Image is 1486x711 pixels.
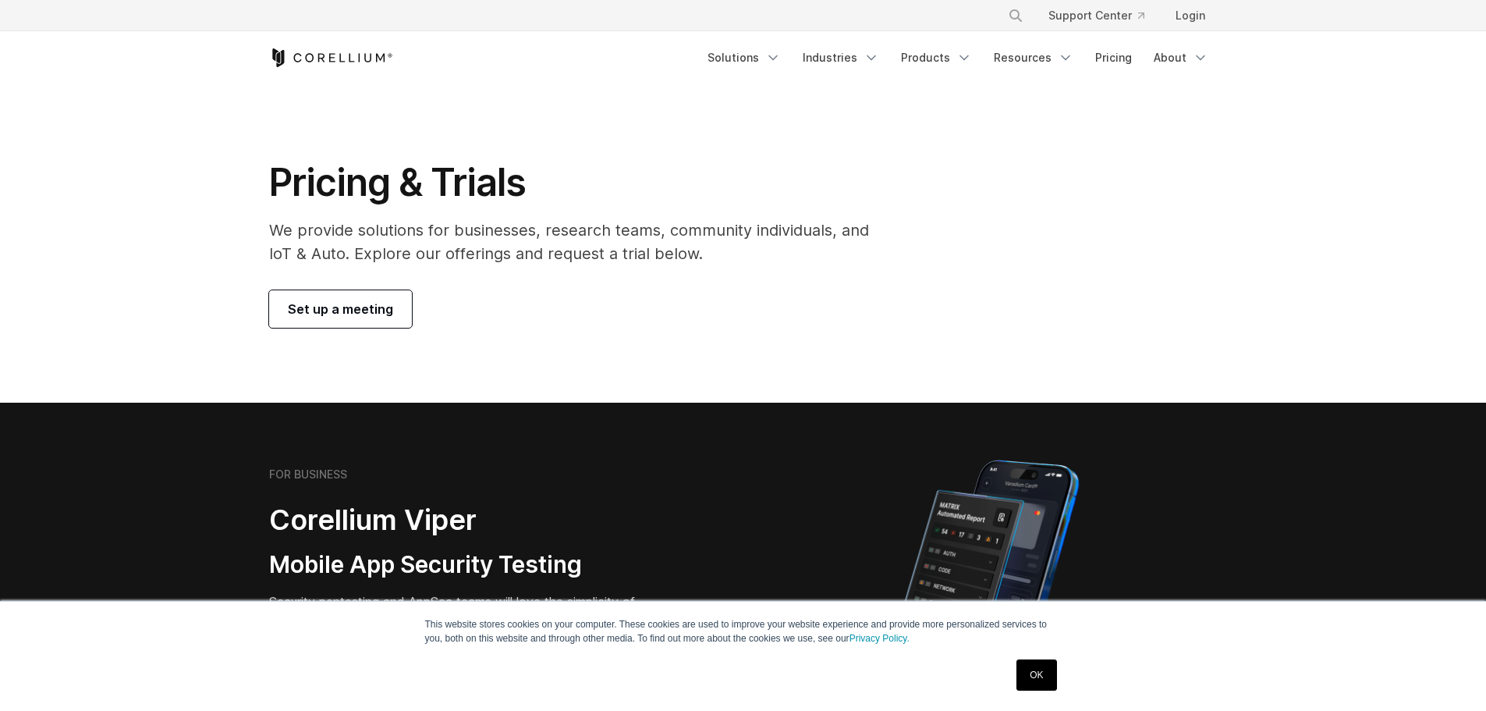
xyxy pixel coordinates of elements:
[1002,2,1030,30] button: Search
[269,159,891,206] h1: Pricing & Trials
[698,44,1218,72] div: Navigation Menu
[269,48,393,67] a: Corellium Home
[288,300,393,318] span: Set up a meeting
[698,44,790,72] a: Solutions
[1016,659,1056,691] a: OK
[1036,2,1157,30] a: Support Center
[269,290,412,328] a: Set up a meeting
[269,592,669,649] p: Security pentesting and AppSec teams will love the simplicity of automated report generation comb...
[425,617,1062,645] p: This website stores cookies on your computer. These cookies are used to improve your website expe...
[269,503,669,538] h2: Corellium Viper
[984,44,1083,72] a: Resources
[269,467,347,482] h6: FOR BUSINESS
[269,550,669,580] h3: Mobile App Security Testing
[793,44,888,72] a: Industries
[1086,44,1141,72] a: Pricing
[989,2,1218,30] div: Navigation Menu
[269,219,891,265] p: We provide solutions for businesses, research teams, community individuals, and IoT & Auto. Explo...
[1163,2,1218,30] a: Login
[1144,44,1218,72] a: About
[849,633,910,644] a: Privacy Policy.
[892,44,981,72] a: Products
